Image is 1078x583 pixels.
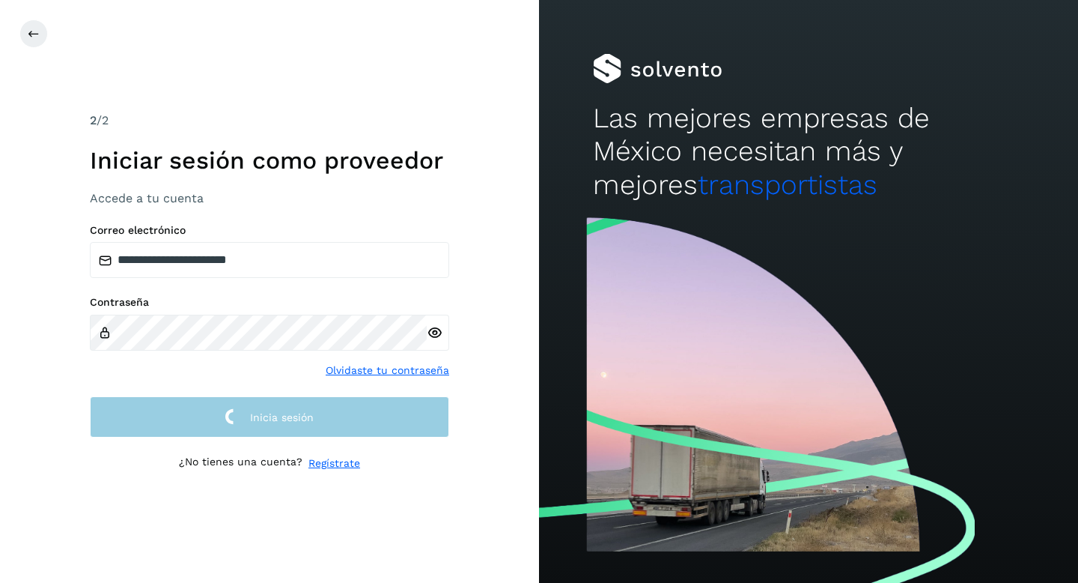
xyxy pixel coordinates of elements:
[90,296,449,309] label: Contraseña
[179,456,302,471] p: ¿No tienes una cuenta?
[90,113,97,127] span: 2
[593,102,1024,202] h2: Las mejores empresas de México necesitan más y mejores
[90,396,449,438] button: Inicia sesión
[90,112,449,130] div: /2
[90,146,449,175] h1: Iniciar sesión como proveedor
[308,456,360,471] a: Regístrate
[90,191,449,205] h3: Accede a tu cuenta
[698,169,877,201] span: transportistas
[326,363,449,378] a: Olvidaste tu contraseña
[90,224,449,237] label: Correo electrónico
[250,412,314,423] span: Inicia sesión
